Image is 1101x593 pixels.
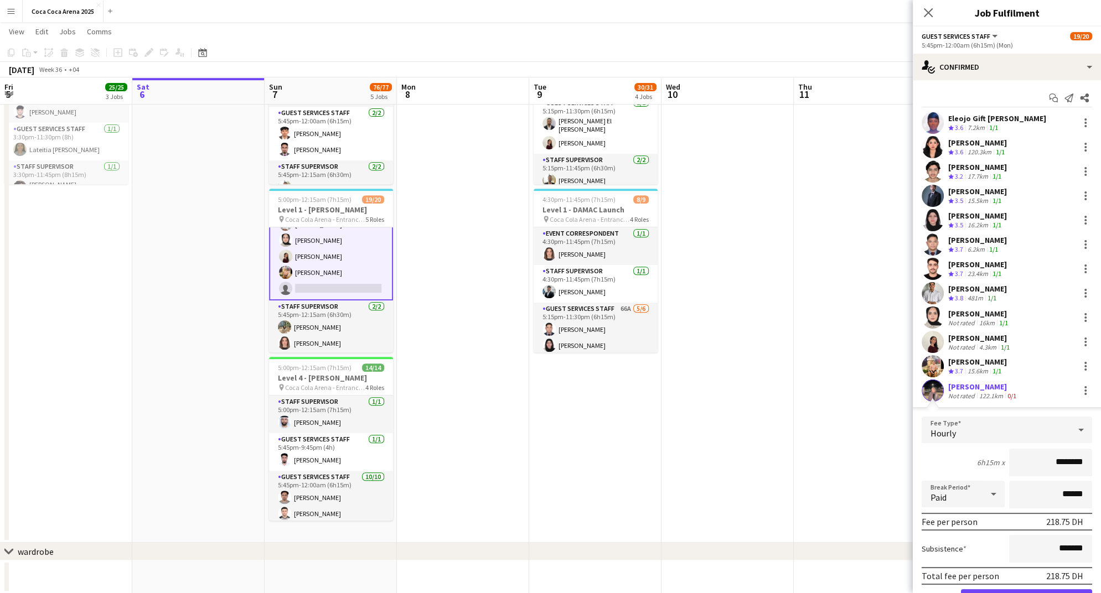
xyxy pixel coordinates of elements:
div: Total fee per person [922,570,999,581]
div: 218.75 DH [1046,570,1083,581]
app-card-role: Staff Supervisor1/13:30pm-11:45pm (8h15m)[PERSON_NAME] [PERSON_NAME] [4,160,128,201]
h3: Level 4 - [PERSON_NAME] [269,373,393,383]
div: [PERSON_NAME] [948,138,1007,148]
h3: Job Fulfilment [913,6,1101,20]
app-card-role: Guest Services Staff1/13:30pm-11:30pm (8h)Lateitia [PERSON_NAME] [4,123,128,160]
span: Jobs [59,27,76,37]
span: 5:00pm-12:15am (7h15m) (Mon) [278,195,362,204]
button: Coca Coca Arena 2025 [23,1,104,22]
span: 5:00pm-12:15am (7h15m) (Mon) [278,363,362,372]
div: 6h15m x [977,457,1005,467]
div: [PERSON_NAME] [948,382,1019,392]
span: Coca Cola Arena - Entrance F [285,215,365,223]
app-skills-label: 0/1 [1007,392,1016,400]
span: 4 Roles [630,215,649,223]
span: 5 [3,88,13,101]
span: 3.5 [955,196,963,205]
div: [PERSON_NAME] [948,309,1010,319]
div: Confirmed [913,54,1101,80]
app-card-role: Staff Supervisor1/15:00pm-12:15am (7h15m)[PERSON_NAME] [269,396,393,433]
span: Week 36 [37,65,64,74]
app-job-card: 5:00pm-12:15am (7h15m) (Mon)19/20Level 1 - [PERSON_NAME] Coca Cola Arena - Entrance F5 Roles[PERS... [269,189,393,352]
span: Fri [4,82,13,92]
div: [PERSON_NAME] [948,211,1007,221]
div: 15.6km [965,367,990,376]
app-skills-label: 1/1 [989,123,998,132]
div: 4 Jobs [635,92,656,101]
span: 8/9 [633,195,649,204]
div: 120.3km [965,148,994,157]
app-card-role: Staff Supervisor2/25:45pm-12:15am (6h30m)[PERSON_NAME] [269,160,393,214]
div: 4.3km [977,343,999,351]
div: Fee per person [922,516,978,527]
span: 5 Roles [365,215,384,223]
app-skills-label: 1/1 [993,367,1001,375]
span: 3.5 [955,221,963,229]
div: Eleojo Gift [PERSON_NAME] [948,113,1046,123]
div: 16.2km [965,221,990,230]
span: 19/20 [1070,32,1092,40]
div: [DATE] [9,64,34,75]
span: Edit [35,27,48,37]
div: 481m [965,294,985,303]
span: 10 [664,88,680,101]
h3: Level 1 - DAMAC Launch [534,205,658,215]
span: 9 [532,88,546,101]
span: Hourly [931,428,956,439]
app-skills-label: 1/1 [993,269,1001,278]
span: 3.6 [955,123,963,132]
app-skills-label: 1/1 [993,172,1001,180]
div: 122.1km [977,392,1005,400]
span: 30/31 [634,83,657,91]
app-card-role: Staff Supervisor1/14:30pm-11:45pm (7h15m)[PERSON_NAME] [534,265,658,303]
span: 3.7 [955,367,963,375]
div: 16km [977,319,997,327]
app-job-card: 5:00pm-12:15am (7h15m) (Mon)14/14Level 4 - [PERSON_NAME] Coca Cola Arena - Entrance F4 RolesStaff... [269,357,393,521]
h3: Level 1 - [PERSON_NAME] [269,205,393,215]
div: [PERSON_NAME] [948,284,1007,294]
app-skills-label: 1/1 [989,245,998,253]
div: Not rated [948,343,977,351]
span: 3.8 [955,294,963,302]
app-card-role: Staff Supervisor2/25:15pm-11:45pm (6h30m)[PERSON_NAME] [534,154,658,207]
div: wardrobe [18,546,54,557]
span: 8 [400,88,416,101]
span: 3.6 [955,148,963,156]
app-card-role: Guest Services Staff1/15:45pm-9:45pm (4h)[PERSON_NAME] [269,433,393,471]
span: 4 Roles [365,383,384,392]
span: 3.7 [955,269,963,278]
span: Coca Cola Arena - Entrance F [550,215,630,223]
div: 23.4km [965,269,990,279]
span: Sun [269,82,282,92]
app-skills-label: 1/1 [999,319,1008,327]
div: Not rated [948,392,977,400]
span: 14/14 [362,363,384,372]
div: 17.7km [965,172,990,181]
span: 3.7 [955,245,963,253]
a: Comms [82,24,116,39]
div: 218.75 DH [1046,516,1083,527]
span: Guest Services Staff [922,32,990,40]
app-card-role: Event Correspondent1/14:30pm-11:45pm (7h15m)[PERSON_NAME] [534,227,658,265]
span: 76/77 [370,83,392,91]
div: [PERSON_NAME] [948,333,1012,343]
span: Paid [931,492,947,503]
span: 6 [135,88,149,101]
app-skills-label: 1/1 [993,221,1001,229]
div: 6.2km [965,245,987,254]
span: Tue [534,82,546,92]
app-skills-label: 1/1 [988,294,996,302]
app-card-role: Guest Services Staff2/25:15pm-11:30pm (6h15m)[PERSON_NAME] El [PERSON_NAME][PERSON_NAME] [534,97,658,154]
app-skills-label: 1/1 [996,148,1005,156]
span: 25/25 [105,83,127,91]
div: [PERSON_NAME] [948,357,1007,367]
span: 19/20 [362,195,384,204]
div: 5:45pm-12:00am (6h15m) (Mon) [922,41,1092,49]
a: Jobs [55,24,80,39]
app-skills-label: 1/1 [1001,343,1010,351]
a: Edit [31,24,53,39]
app-card-role: Guest Services Staff66A5/65:15pm-11:30pm (6h15m)[PERSON_NAME][PERSON_NAME] [534,303,658,420]
span: 3.2 [955,172,963,180]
